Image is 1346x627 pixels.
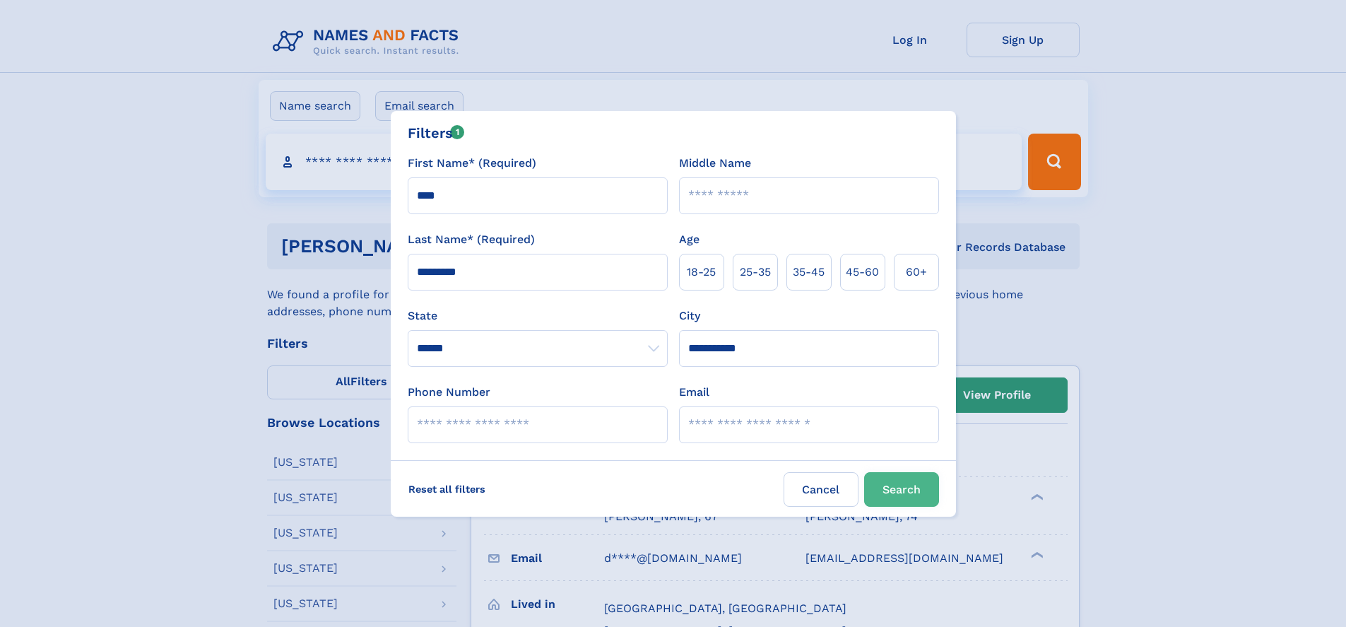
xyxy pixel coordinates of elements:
[399,472,495,506] label: Reset all filters
[679,231,699,248] label: Age
[846,264,879,281] span: 45‑60
[793,264,825,281] span: 35‑45
[408,307,668,324] label: State
[679,307,700,324] label: City
[408,231,535,248] label: Last Name* (Required)
[784,472,858,507] label: Cancel
[740,264,771,281] span: 25‑35
[679,155,751,172] label: Middle Name
[408,122,465,143] div: Filters
[864,472,939,507] button: Search
[679,384,709,401] label: Email
[906,264,927,281] span: 60+
[687,264,716,281] span: 18‑25
[408,155,536,172] label: First Name* (Required)
[408,384,490,401] label: Phone Number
